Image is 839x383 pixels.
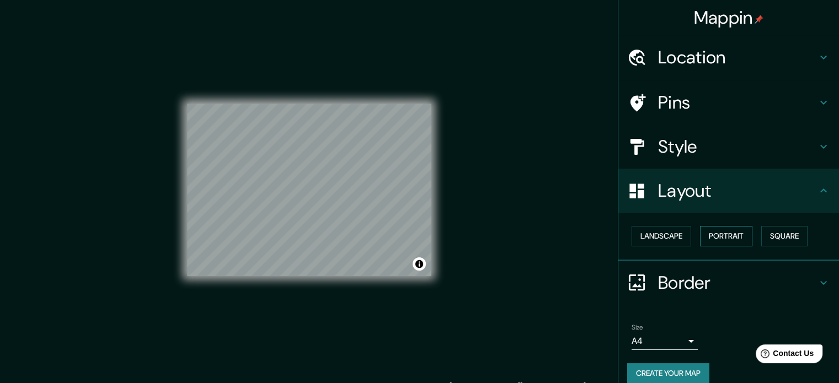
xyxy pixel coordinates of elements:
[658,180,817,202] h4: Layout
[632,322,643,332] label: Size
[187,104,431,276] canvas: Map
[618,261,839,305] div: Border
[618,169,839,213] div: Layout
[694,7,764,29] h4: Mappin
[658,136,817,158] h4: Style
[618,35,839,79] div: Location
[658,46,817,68] h4: Location
[741,340,827,371] iframe: Help widget launcher
[755,15,763,24] img: pin-icon.png
[761,226,808,246] button: Square
[632,226,691,246] button: Landscape
[413,257,426,271] button: Toggle attribution
[632,332,698,350] div: A4
[618,125,839,169] div: Style
[658,91,817,114] h4: Pins
[658,272,817,294] h4: Border
[700,226,752,246] button: Portrait
[618,80,839,125] div: Pins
